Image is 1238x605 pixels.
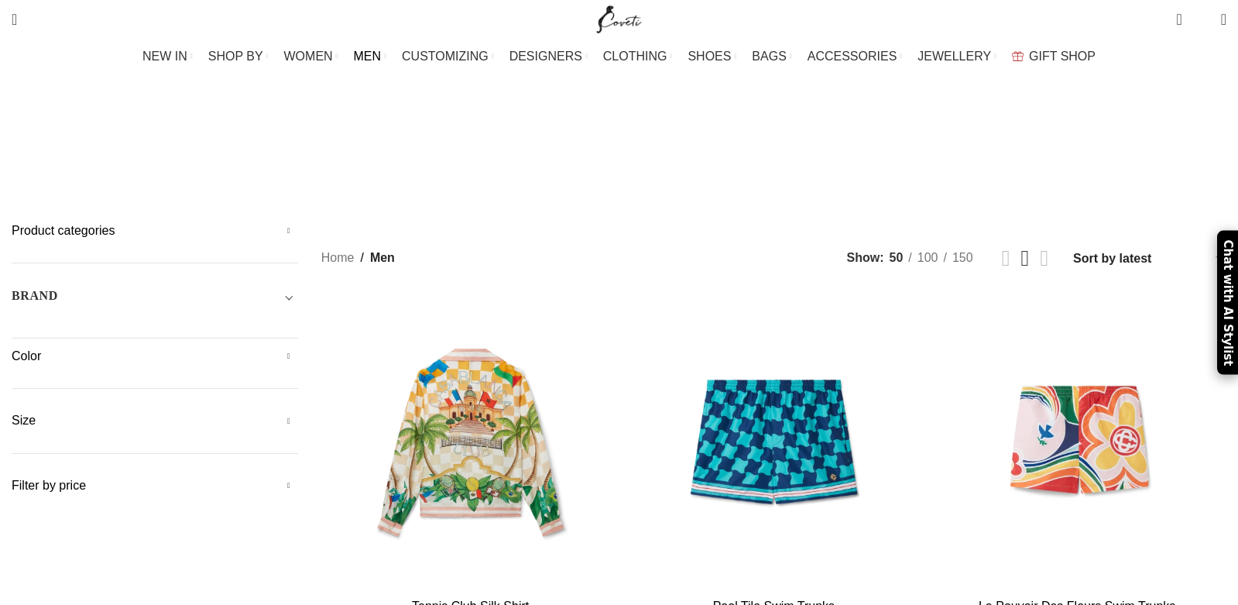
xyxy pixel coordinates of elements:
[370,248,395,268] span: Men
[208,41,269,72] a: SHOP BY
[12,222,298,239] h5: Product categories
[4,4,25,35] a: Search
[928,293,1226,592] a: Le Pouvoir Des Fleurs Swim Trunks
[687,138,780,176] a: Men Jewellery
[509,49,582,64] span: DESIGNERS
[952,251,973,264] span: 150
[142,49,187,64] span: NEW IN
[284,49,333,64] span: WOMEN
[509,41,588,72] a: DESIGNERS
[1002,247,1010,270] a: Grid view 2
[752,49,786,64] span: BAGS
[1012,51,1024,61] img: GiftBag
[208,49,263,64] span: SHOP BY
[1040,247,1048,270] a: Grid view 4
[547,94,586,125] a: Go back
[580,138,664,176] a: Men Clothing
[499,138,557,176] a: Men Bags
[808,49,897,64] span: ACCESSORIES
[354,49,382,64] span: MEN
[4,41,1234,72] div: Main navigation
[1029,49,1096,64] span: GIFT SHOP
[803,138,868,176] a: Men Shoes
[1168,4,1189,35] a: 0
[586,89,653,130] h1: Men
[917,251,938,264] span: 100
[603,49,667,64] span: CLOTHING
[1194,4,1209,35] div: My Wishlist
[369,150,475,164] span: Men Accessories
[142,41,193,72] a: NEW IN
[884,248,909,268] a: 50
[499,150,557,164] span: Men Bags
[12,287,298,315] div: Toggle filter
[1021,247,1030,270] a: Grid view 3
[1012,41,1096,72] a: GIFT SHOP
[402,49,489,64] span: CUSTOMIZING
[947,248,979,268] a: 150
[688,49,731,64] span: SHOES
[284,41,338,72] a: WOMEN
[1072,247,1226,270] select: Shop order
[808,41,903,72] a: ACCESSORIES
[1178,8,1189,19] span: 0
[890,251,904,264] span: 50
[369,138,475,176] a: Men Accessories
[321,248,395,268] nav: Breadcrumb
[1197,15,1209,27] span: 0
[12,287,58,304] h5: BRAND
[12,412,298,429] h5: Size
[12,477,298,494] h5: Filter by price
[321,293,620,592] a: Tennis Club Silk Shirt
[12,348,298,365] h5: Color
[402,41,494,72] a: CUSTOMIZING
[917,41,996,72] a: JEWELLERY
[803,150,868,164] span: Men Shoes
[687,150,780,164] span: Men Jewellery
[354,41,386,72] a: MEN
[603,41,673,72] a: CLOTHING
[752,41,791,72] a: BAGS
[593,12,645,25] a: Site logo
[912,248,944,268] a: 100
[917,49,991,64] span: JEWELLERY
[321,248,355,268] a: Home
[688,41,736,72] a: SHOES
[847,248,884,268] span: Show
[625,293,924,592] a: Pool Tile Swim Trunks
[580,150,664,164] span: Men Clothing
